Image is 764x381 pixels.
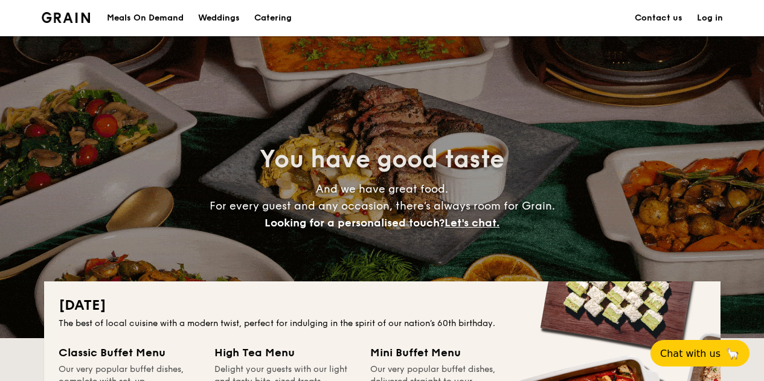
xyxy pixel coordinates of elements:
div: Mini Buffet Menu [370,344,512,361]
img: Grain [42,12,91,23]
span: 🦙 [725,347,740,360]
span: Looking for a personalised touch? [265,216,445,229]
div: The best of local cuisine with a modern twist, perfect for indulging in the spirit of our nation’... [59,318,706,330]
span: And we have great food. For every guest and any occasion, there’s always room for Grain. [210,182,555,229]
span: Let's chat. [445,216,499,229]
div: High Tea Menu [214,344,356,361]
span: You have good taste [260,145,504,174]
div: Classic Buffet Menu [59,344,200,361]
span: Chat with us [660,348,721,359]
h2: [DATE] [59,296,706,315]
a: Logotype [42,12,91,23]
button: Chat with us🦙 [650,340,750,367]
